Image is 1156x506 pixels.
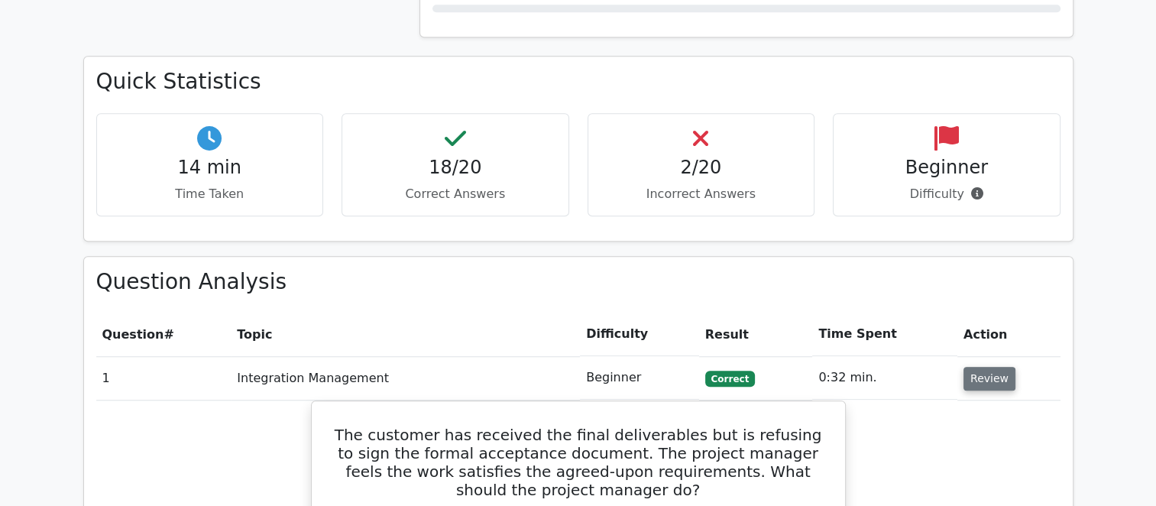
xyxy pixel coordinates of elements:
span: Question [102,327,164,342]
p: Difficulty [846,185,1048,203]
h3: Question Analysis [96,269,1060,295]
p: Time Taken [109,185,311,203]
p: Incorrect Answers [601,185,802,203]
td: 1 [96,356,232,400]
h4: 2/20 [601,157,802,179]
button: Review [963,367,1015,391]
th: Time Spent [812,313,957,356]
th: Action [957,313,1060,356]
td: Beginner [580,356,699,400]
th: Result [699,313,813,356]
h4: 18/20 [355,157,556,179]
span: Correct [705,371,755,386]
h4: Beginner [846,157,1048,179]
h4: 14 min [109,157,311,179]
h3: Quick Statistics [96,69,1060,95]
h5: The customer has received the final deliverables but is refusing to sign the formal acceptance do... [330,426,827,499]
p: Correct Answers [355,185,556,203]
th: Topic [231,313,580,356]
td: Integration Management [231,356,580,400]
th: # [96,313,232,356]
td: 0:32 min. [812,356,957,400]
th: Difficulty [580,313,699,356]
